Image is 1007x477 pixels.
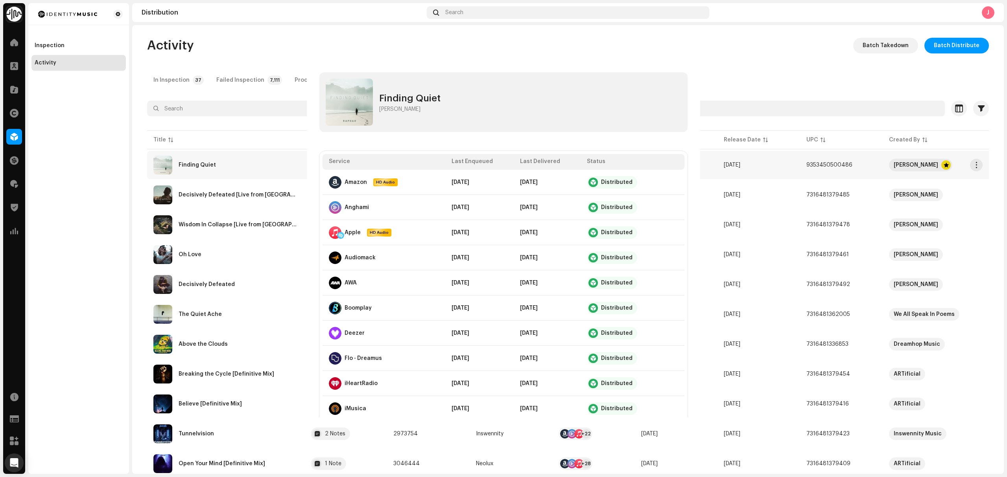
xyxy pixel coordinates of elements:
div: Distributed [601,280,633,286]
div: iMusica [345,405,366,412]
div: iHeartRadio [345,380,378,387]
td: Audiomack [323,245,445,270]
div: Open Intercom Messenger [5,453,24,472]
span: HD Audio [368,229,391,236]
td: Oct 2, 2025 [514,220,581,245]
td: AWA [323,270,445,295]
div: Distributed [601,405,633,412]
div: Distributed [601,204,633,211]
div: Amazon [345,179,367,185]
td: Oct 2, 2025 [514,321,581,346]
img: 3097fe18-6232-402b-9d03-d691c865bea1 [326,79,373,126]
td: Amazon [323,170,445,195]
td: Boomplay [323,295,445,321]
div: Distributed [601,255,633,261]
div: Distributed [601,305,633,311]
div: [PERSON_NAME] [379,106,421,112]
td: iHeartRadio [323,371,445,396]
th: Last Enqueued [445,154,514,170]
td: Oct 2, 2025 [445,396,514,421]
div: Distributed [601,229,633,236]
div: Flo - Dreamus [345,355,382,361]
td: Oct 2, 2025 [445,346,514,371]
td: Oct 2, 2025 [445,371,514,396]
div: Distributed [601,179,633,185]
td: Oct 2, 2025 [514,270,581,295]
td: iMusica [323,396,445,421]
td: Oct 2, 2025 [514,396,581,421]
td: Oct 2, 2025 [445,195,514,220]
td: Oct 2, 2025 [445,295,514,321]
td: Oct 2, 2025 [514,346,581,371]
div: Apple [345,229,361,236]
div: Distributed [601,355,633,361]
div: Boomplay [345,305,372,311]
td: Oct 2, 2025 [445,270,514,295]
div: Distributed [601,380,633,387]
td: Oct 2, 2025 [514,371,581,396]
th: Status [581,154,684,170]
td: Flo - Dreamus [323,346,445,371]
th: Service [323,154,445,170]
td: Oct 2, 2025 [445,321,514,346]
td: Oct 2, 2025 [514,245,581,270]
div: Anghami [345,204,369,211]
td: Oct 2, 2025 [514,195,581,220]
td: Oct 2, 2025 [514,170,581,195]
div: AWA [345,280,357,286]
td: Deezer [323,321,445,346]
td: Oct 2, 2025 [445,245,514,270]
span: HD Audio [374,179,397,185]
td: Apple [323,220,445,245]
div: Deezer [345,330,365,336]
th: Last Delivered [514,154,581,170]
td: Oct 2, 2025 [445,170,514,195]
td: Anghami [323,195,445,220]
td: Oct 2, 2025 [514,295,581,321]
div: Distributed [601,330,633,336]
div: Finding Quiet [379,92,441,105]
td: Oct 2, 2025 [445,220,514,245]
div: Audiomack [345,255,376,261]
